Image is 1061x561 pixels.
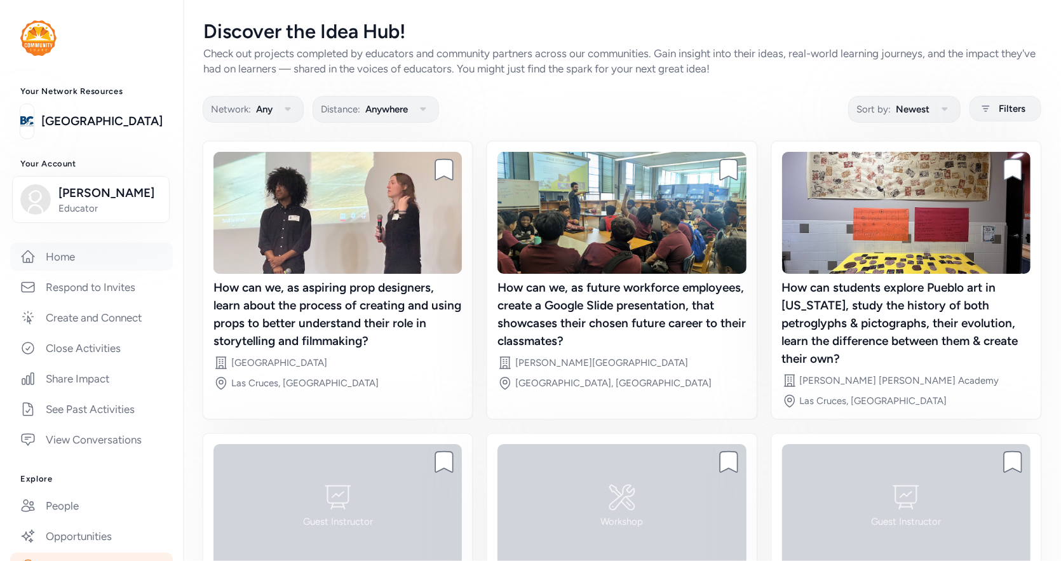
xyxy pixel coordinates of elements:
[10,334,173,362] a: Close Activities
[203,20,1041,43] div: Discover the Idea Hub!
[497,279,746,350] div: How can we, as future workforce employees, create a Google Slide presentation, that showcases the...
[20,159,163,169] h3: Your Account
[600,515,643,528] div: Workshop
[10,522,173,550] a: Opportunities
[10,426,173,454] a: View Conversations
[41,112,163,130] a: [GEOGRAPHIC_DATA]
[20,86,163,97] h3: Your Network Resources
[515,377,712,389] div: [GEOGRAPHIC_DATA], [GEOGRAPHIC_DATA]
[515,356,688,369] div: [PERSON_NAME][GEOGRAPHIC_DATA]
[303,515,373,528] div: Guest Instructor
[58,184,161,202] span: [PERSON_NAME]
[497,152,746,274] img: image
[10,273,173,301] a: Respond to Invites
[871,515,941,528] div: Guest Instructor
[782,152,1031,274] img: image
[800,395,947,407] div: Las Cruces, [GEOGRAPHIC_DATA]
[203,96,304,123] button: Network:Any
[10,243,173,271] a: Home
[20,107,34,135] img: logo
[321,102,360,117] span: Distance:
[10,492,173,520] a: People
[313,96,439,123] button: Distance:Anywhere
[856,102,891,117] span: Sort by:
[782,279,1031,368] div: How can students explore Pueblo art in [US_STATE], study the history of both petroglyphs & pictog...
[10,365,173,393] a: Share Impact
[20,474,163,484] h3: Explore
[848,96,961,123] button: Sort by:Newest
[213,279,462,350] div: How can we, as aspiring prop designers, learn about the process of creating and using props to be...
[896,102,929,117] span: Newest
[256,102,273,117] span: Any
[213,152,462,274] img: image
[12,176,170,223] button: [PERSON_NAME]Educator
[20,20,57,56] img: logo
[365,102,408,117] span: Anywhere
[10,395,173,423] a: See Past Activities
[211,102,251,117] span: Network:
[999,101,1025,116] span: Filters
[58,202,161,215] span: Educator
[10,304,173,332] a: Create and Connect
[231,356,327,369] div: [GEOGRAPHIC_DATA]
[800,374,999,387] div: [PERSON_NAME] [PERSON_NAME] Academy
[231,377,379,389] div: Las Cruces, [GEOGRAPHIC_DATA]
[203,46,1041,76] div: Check out projects completed by educators and community partners across our communities. Gain ins...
